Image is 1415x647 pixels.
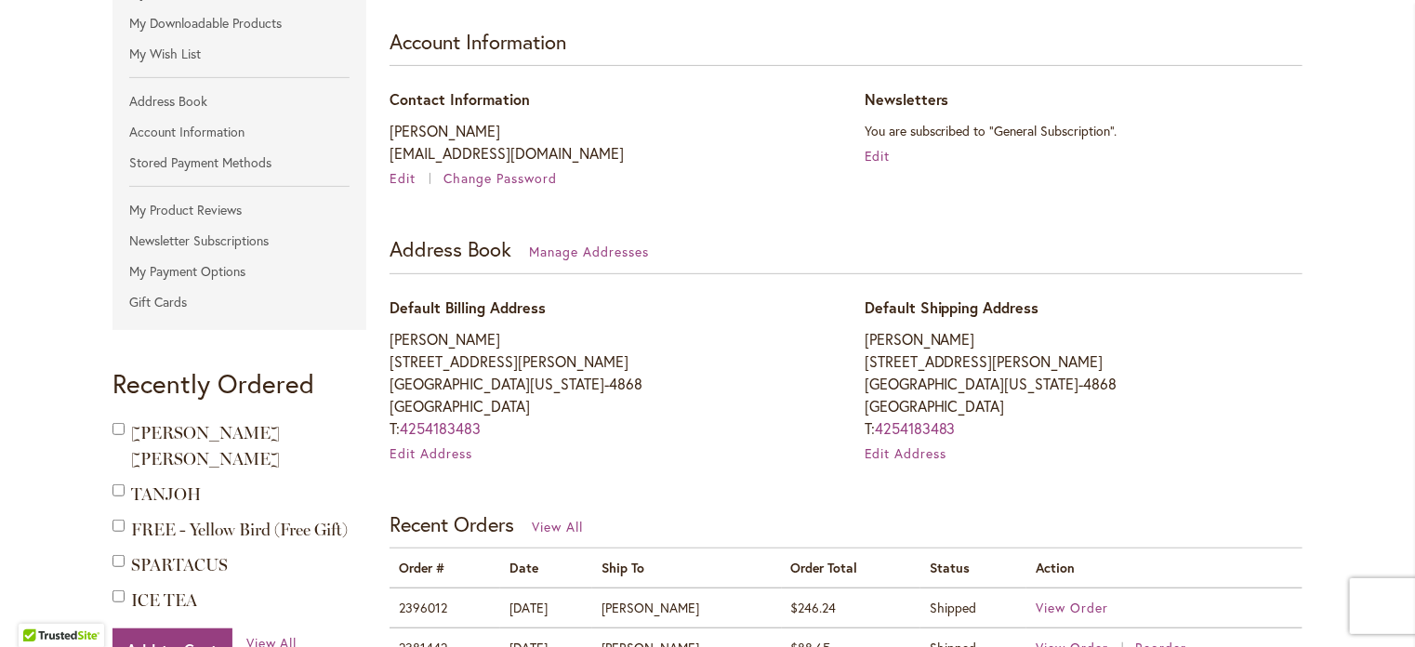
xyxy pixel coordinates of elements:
[131,423,280,469] a: [PERSON_NAME] [PERSON_NAME]
[112,149,366,177] a: Stored Payment Methods
[1026,548,1303,588] th: Action
[14,581,66,633] iframe: Launch Accessibility Center
[865,328,1303,440] address: [PERSON_NAME] [STREET_ADDRESS][PERSON_NAME] [GEOGRAPHIC_DATA][US_STATE]-4868 [GEOGRAPHIC_DATA] T:
[390,444,472,462] a: Edit Address
[592,588,781,627] td: [PERSON_NAME]
[532,518,583,535] a: View All
[112,118,366,146] a: Account Information
[112,196,366,224] a: My Product Reviews
[112,87,366,115] a: Address Book
[112,9,366,37] a: My Downloadable Products
[865,147,891,165] a: Edit
[920,588,1026,627] td: Shipped
[390,297,546,317] span: Default Billing Address
[791,599,837,616] span: $246.24
[920,548,1026,588] th: Status
[112,257,366,285] a: My Payment Options
[443,169,557,187] a: Change Password
[390,588,500,627] td: 2396012
[112,227,366,255] a: Newsletter Subscriptions
[390,120,827,165] p: [PERSON_NAME] [EMAIL_ADDRESS][DOMAIN_NAME]
[112,288,366,316] a: Gift Cards
[112,366,314,401] strong: Recently Ordered
[390,548,500,588] th: Order #
[865,444,947,462] a: Edit Address
[592,548,781,588] th: Ship To
[400,418,481,438] a: 4254183483
[390,235,511,262] strong: Address Book
[390,510,514,537] strong: Recent Orders
[131,555,228,575] a: SPARTACUS
[112,40,366,68] a: My Wish List
[500,548,592,588] th: Date
[390,169,440,187] a: Edit
[782,548,921,588] th: Order Total
[500,588,592,627] td: [DATE]
[875,418,956,438] a: 4254183483
[390,89,530,109] span: Contact Information
[865,120,1303,142] p: You are subscribed to "General Subscription".
[131,590,197,611] a: ICE TEA
[390,328,827,440] address: [PERSON_NAME] [STREET_ADDRESS][PERSON_NAME] [GEOGRAPHIC_DATA][US_STATE]-4868 [GEOGRAPHIC_DATA] T:
[529,243,649,260] a: Manage Addresses
[390,28,566,55] strong: Account Information
[865,89,949,109] span: Newsletters
[131,520,348,540] span: FREE - Yellow Bird (Free Gift)
[865,297,1039,317] span: Default Shipping Address
[131,484,201,505] a: TANJOH
[390,169,416,187] span: Edit
[1036,599,1108,616] a: View Order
